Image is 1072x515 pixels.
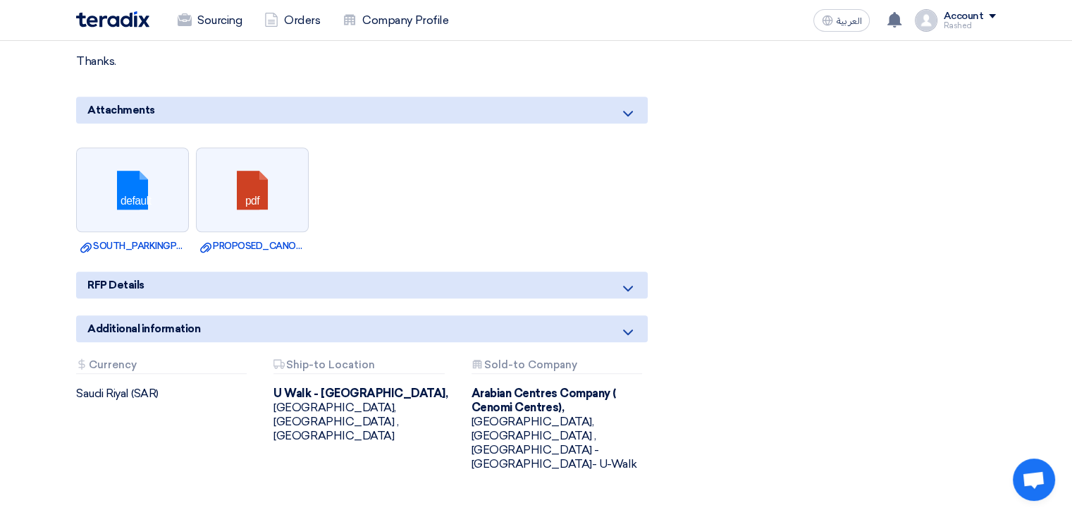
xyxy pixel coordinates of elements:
[273,387,448,400] b: U Walk - [GEOGRAPHIC_DATA],
[472,387,648,471] div: [GEOGRAPHIC_DATA], [GEOGRAPHIC_DATA] ,[GEOGRAPHIC_DATA] - [GEOGRAPHIC_DATA]- U-Walk
[200,239,304,253] a: PROPOSED_CANOPYSOUTH_PARKING_LOCATION.pdf
[915,9,937,32] img: profile_test.png
[76,359,247,374] div: Currency
[943,11,983,23] div: Account
[76,11,149,28] img: Teradix logo
[943,22,996,30] div: Rashed
[1013,459,1055,501] a: Open chat
[76,54,648,68] p: Thanks.
[836,16,861,26] span: العربية
[76,387,252,401] div: Saudi Riyal (SAR)
[331,5,460,36] a: Company Profile
[472,359,642,374] div: Sold-to Company
[253,5,331,36] a: Orders
[273,387,450,443] div: [GEOGRAPHIC_DATA], [GEOGRAPHIC_DATA] ,[GEOGRAPHIC_DATA]
[87,277,144,293] span: RFP Details
[813,9,870,32] button: العربية
[87,321,200,337] span: Additional information
[80,239,185,253] a: SOUTH_PARKINGPROPOSED_CANOPY_DETAILS.dwg
[87,102,155,118] span: Attachments
[472,387,616,414] b: Arabian Centres Company ( Cenomi Centres),
[166,5,253,36] a: Sourcing
[273,359,444,374] div: Ship-to Location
